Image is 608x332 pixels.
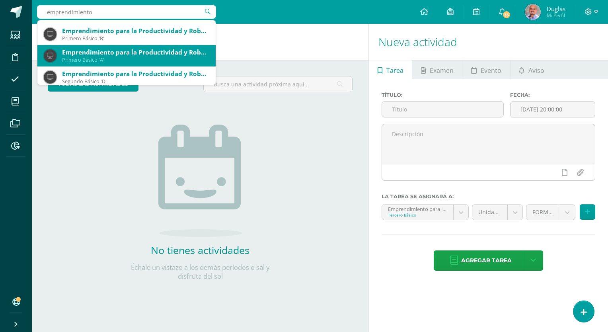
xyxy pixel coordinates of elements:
[526,205,575,220] a: FORMATIVO (60.0%)
[62,35,209,42] div: Primero Básico 'B'
[502,10,511,19] span: 33
[511,60,553,79] a: Aviso
[158,125,242,237] img: no_activities.png
[388,205,447,212] div: Emprendimiento para la Productividad y Robótica 'A'
[412,60,462,79] a: Examen
[37,5,216,19] input: Busca un usuario...
[121,263,280,281] p: Échale un vistazo a los demás períodos o sal y disfruta del sol
[382,92,504,98] label: Título:
[382,193,595,199] label: La tarea se asignará a:
[525,4,541,20] img: 303f0dfdc36eeea024f29b2ae9d0f183.png
[510,92,595,98] label: Fecha:
[472,205,522,220] a: Unidad 4
[462,60,510,79] a: Evento
[204,76,352,92] input: Busca una actividad próxima aquí...
[478,205,501,220] span: Unidad 4
[430,61,454,80] span: Examen
[378,24,598,60] h1: Nueva actividad
[511,102,595,117] input: Fecha de entrega
[62,57,209,63] div: Primero Básico 'A'
[481,61,501,80] span: Evento
[62,78,209,85] div: Segundo Básico 'D'
[547,12,565,19] span: Mi Perfil
[382,102,503,117] input: Título
[62,48,209,57] div: Emprendimiento para la Productividad y Robótica
[388,212,447,218] div: Tercero Básico
[121,243,280,257] h2: No tienes actividades
[547,5,565,13] span: Duglas
[62,70,209,78] div: Emprendimiento para la Productividad y Robótica
[382,205,468,220] a: Emprendimiento para la Productividad y Robótica 'A'Tercero Básico
[62,27,209,35] div: Emprendimiento para la Productividad y Robótica
[369,60,412,79] a: Tarea
[461,251,512,270] span: Agregar tarea
[532,205,554,220] span: FORMATIVO (60.0%)
[386,61,403,80] span: Tarea
[528,61,544,80] span: Aviso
